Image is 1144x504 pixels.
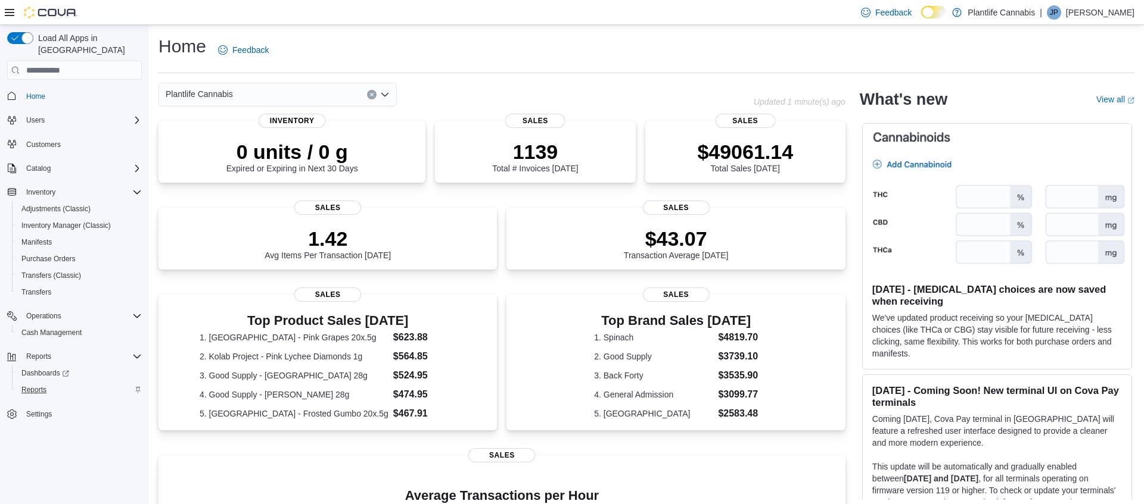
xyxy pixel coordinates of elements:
h2: What's new [860,90,947,109]
span: Manifests [17,235,142,249]
button: Open list of options [380,90,390,99]
p: $43.07 [624,227,729,251]
strong: [DATE] and [DATE] [904,474,978,483]
dd: $4819.70 [718,330,758,345]
span: Sales [715,114,775,128]
span: Feedback [875,7,912,18]
button: Users [2,112,147,129]
span: Dashboards [17,366,142,380]
span: Transfers (Classic) [21,271,81,280]
span: Operations [21,309,142,323]
h4: Average Transactions per Hour [168,489,836,503]
dt: 4. Good Supply - [PERSON_NAME] 28g [200,389,388,400]
span: Transfers [21,287,51,297]
span: Dashboards [21,368,69,378]
dd: $3099.77 [718,387,758,402]
button: Transfers (Classic) [12,267,147,284]
p: 0 units / 0 g [226,140,358,164]
span: Sales [294,287,361,302]
dd: $467.91 [393,406,456,421]
button: Manifests [12,234,147,251]
span: Transfers (Classic) [17,268,142,283]
a: Dashboards [12,365,147,381]
button: Purchase Orders [12,251,147,267]
div: Transaction Average [DATE] [624,227,729,260]
dt: 2. Kolab Project - Pink Lychee Diamonds 1g [200,350,388,362]
span: Sales [643,201,710,215]
button: Home [2,87,147,104]
span: Manifests [21,237,52,247]
span: Sales [505,114,565,128]
a: Home [21,89,50,104]
span: Settings [26,409,52,419]
h3: Top Product Sales [DATE] [200,314,456,328]
p: 1139 [492,140,578,164]
dd: $3535.90 [718,368,758,383]
span: Reports [26,352,51,361]
button: Customers [2,136,147,153]
span: Users [26,115,45,125]
span: Sales [294,201,361,215]
span: Customers [21,137,142,152]
span: Sales [468,448,535,462]
p: We've updated product receiving so your [MEDICAL_DATA] choices (like THCa or CBG) stay visible fo... [872,312,1122,359]
a: Manifests [17,235,57,249]
dt: 4. General Admission [594,389,713,400]
span: Inventory [21,185,142,199]
button: Reports [2,348,147,365]
dd: $474.95 [393,387,456,402]
span: Inventory [26,187,55,197]
h1: Home [158,35,206,58]
a: Adjustments (Classic) [17,202,95,216]
a: View allExternal link [1096,95,1134,104]
dt: 3. Good Supply - [GEOGRAPHIC_DATA] 28g [200,370,388,381]
button: Catalog [21,161,55,176]
a: Transfers [17,285,56,299]
p: $49061.14 [697,140,793,164]
input: Dark Mode [921,6,946,18]
a: Inventory Manager (Classic) [17,218,116,233]
span: Users [21,113,142,127]
p: [PERSON_NAME] [1066,5,1134,20]
h3: Top Brand Sales [DATE] [594,314,758,328]
a: Cash Management [17,325,86,340]
button: Clear input [367,90,377,99]
a: Settings [21,407,57,421]
button: Cash Management [12,324,147,341]
button: Inventory [2,184,147,201]
dd: $623.88 [393,330,456,345]
dd: $524.95 [393,368,456,383]
button: Transfers [12,284,147,300]
span: Cash Management [21,328,82,337]
span: Cash Management [17,325,142,340]
span: Catalog [21,161,142,176]
dd: $2583.48 [718,406,758,421]
a: Feedback [213,38,273,62]
div: Jayden Paul [1047,5,1061,20]
span: Reports [21,349,142,364]
img: Cova [24,7,77,18]
p: Updated 1 minute(s) ago [754,97,845,107]
dt: 1. Spinach [594,331,713,343]
p: | [1040,5,1042,20]
span: Customers [26,140,61,149]
div: Total Sales [DATE] [697,140,793,173]
a: Customers [21,137,66,152]
p: Plantlife Cannabis [968,5,1035,20]
span: Adjustments (Classic) [17,202,142,216]
button: Inventory [21,185,60,199]
button: Users [21,113,49,127]
a: Transfers (Classic) [17,268,86,283]
span: Reports [17,383,142,397]
span: Purchase Orders [17,252,142,266]
span: Catalog [26,164,51,173]
dt: 2. Good Supply [594,350,713,362]
span: Purchase Orders [21,254,76,264]
span: Home [21,88,142,103]
span: Transfers [17,285,142,299]
a: Reports [17,383,51,397]
dt: 5. [GEOGRAPHIC_DATA] [594,408,713,420]
a: Purchase Orders [17,252,80,266]
p: 1.42 [265,227,391,251]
